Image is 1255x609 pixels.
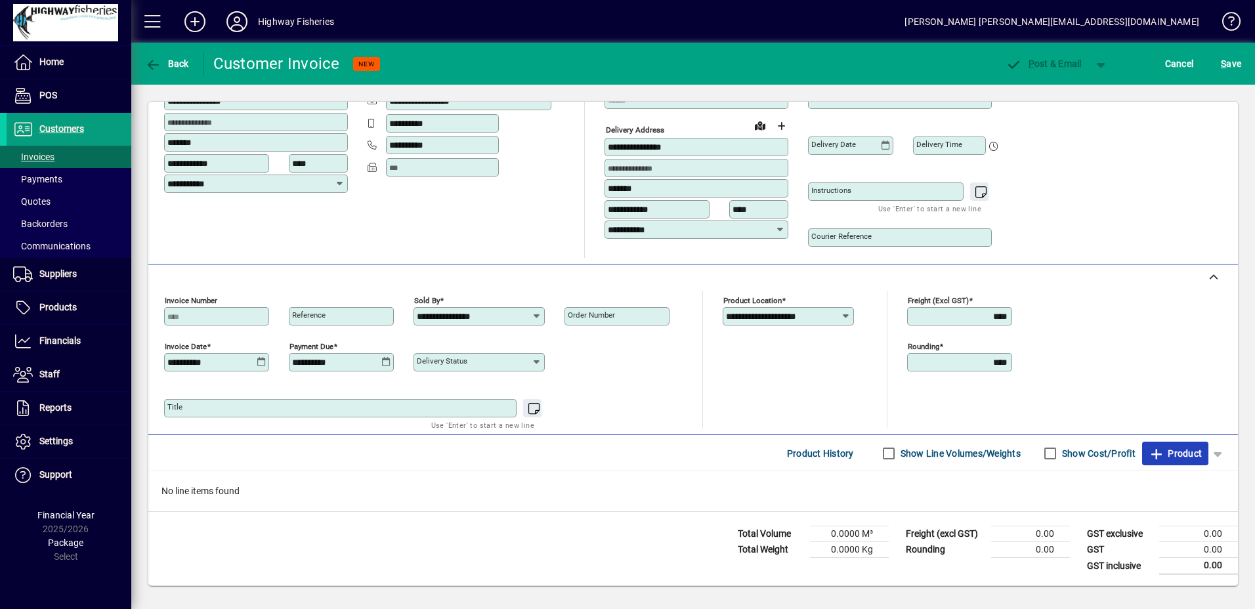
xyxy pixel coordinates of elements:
[13,196,51,207] span: Quotes
[39,369,60,379] span: Staff
[1218,52,1244,75] button: Save
[7,291,131,324] a: Products
[7,392,131,425] a: Reports
[7,235,131,257] a: Communications
[48,537,83,548] span: Package
[7,79,131,112] a: POS
[1149,443,1202,464] span: Product
[568,310,615,320] mat-label: Order number
[904,11,1199,32] div: [PERSON_NAME] [PERSON_NAME][EMAIL_ADDRESS][DOMAIN_NAME]
[991,526,1070,542] td: 0.00
[731,542,810,558] td: Total Weight
[7,146,131,168] a: Invoices
[145,58,189,69] span: Back
[39,436,73,446] span: Settings
[7,46,131,79] a: Home
[999,52,1088,75] button: Post & Email
[1221,58,1226,69] span: S
[13,152,54,162] span: Invoices
[165,342,207,351] mat-label: Invoice date
[148,471,1238,511] div: No line items found
[39,90,57,100] span: POS
[13,241,91,251] span: Communications
[142,52,192,75] button: Back
[908,296,969,305] mat-label: Freight (excl GST)
[1059,447,1136,460] label: Show Cost/Profit
[13,174,62,184] span: Payments
[1212,3,1239,45] a: Knowledge Base
[1080,526,1159,542] td: GST exclusive
[811,232,872,241] mat-label: Courier Reference
[1165,53,1194,74] span: Cancel
[167,402,182,411] mat-label: Title
[1221,53,1241,74] span: ave
[750,115,771,136] a: View on map
[165,296,217,305] mat-label: Invoice number
[916,140,962,149] mat-label: Delivery time
[289,342,333,351] mat-label: Payment due
[213,53,340,74] div: Customer Invoice
[1029,58,1034,69] span: P
[216,10,258,33] button: Profile
[39,56,64,67] span: Home
[782,442,859,465] button: Product History
[414,296,440,305] mat-label: Sold by
[258,11,334,32] div: Highway Fisheries
[771,115,792,136] button: Choose address
[1006,58,1082,69] span: ost & Email
[417,356,467,366] mat-label: Delivery status
[7,168,131,190] a: Payments
[292,310,326,320] mat-label: Reference
[1162,52,1197,75] button: Cancel
[731,526,810,542] td: Total Volume
[899,526,991,542] td: Freight (excl GST)
[39,302,77,312] span: Products
[898,447,1021,460] label: Show Line Volumes/Weights
[7,213,131,235] a: Backorders
[39,123,84,134] span: Customers
[1080,542,1159,558] td: GST
[7,258,131,291] a: Suppliers
[723,296,782,305] mat-label: Product location
[37,510,95,520] span: Financial Year
[7,190,131,213] a: Quotes
[1159,526,1238,542] td: 0.00
[811,140,856,149] mat-label: Delivery date
[7,358,131,391] a: Staff
[39,335,81,346] span: Financials
[811,186,851,195] mat-label: Instructions
[7,325,131,358] a: Financials
[908,342,939,351] mat-label: Rounding
[1080,558,1159,574] td: GST inclusive
[39,268,77,279] span: Suppliers
[431,417,534,432] mat-hint: Use 'Enter' to start a new line
[131,52,203,75] app-page-header-button: Back
[39,402,72,413] span: Reports
[39,469,72,480] span: Support
[1159,542,1238,558] td: 0.00
[7,425,131,458] a: Settings
[810,526,889,542] td: 0.0000 M³
[1142,442,1208,465] button: Product
[810,542,889,558] td: 0.0000 Kg
[899,542,991,558] td: Rounding
[13,219,68,229] span: Backorders
[1159,558,1238,574] td: 0.00
[787,443,854,464] span: Product History
[991,542,1070,558] td: 0.00
[174,10,216,33] button: Add
[358,60,375,68] span: NEW
[7,459,131,492] a: Support
[878,201,981,216] mat-hint: Use 'Enter' to start a new line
